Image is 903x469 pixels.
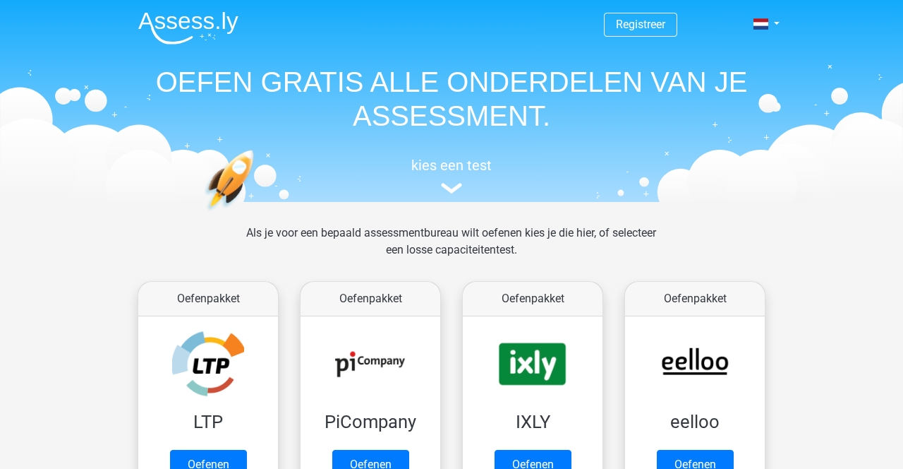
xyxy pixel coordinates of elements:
h5: kies een test [127,157,776,174]
div: Als je voor een bepaald assessmentbureau wilt oefenen kies je die hier, of selecteer een losse ca... [235,225,667,275]
img: assessment [441,183,462,194]
img: oefenen [205,150,308,278]
img: Assessly [138,11,238,44]
h1: OEFEN GRATIS ALLE ONDERDELEN VAN JE ASSESSMENT. [127,65,776,133]
a: kies een test [127,157,776,194]
a: Registreer [616,18,665,31]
